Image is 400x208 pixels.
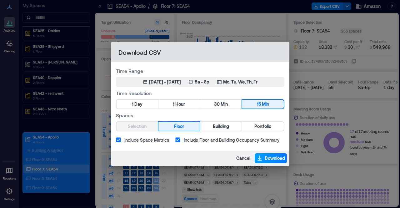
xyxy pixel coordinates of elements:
[236,155,250,161] span: Cancel
[111,42,289,62] h2: Download CSV
[234,153,252,163] button: Cancel
[223,79,257,85] p: Mo, Tu, We, Th, Fr
[116,112,284,119] label: Spaces
[195,79,209,85] p: 8a - 6p
[173,100,174,108] span: 1
[116,89,284,97] label: Time Resolution
[116,77,284,87] button: [DATE] - [DATE]8a - 6pMo, Tu, We, Th, Fr
[213,123,229,130] span: Building
[221,100,228,108] span: Min
[254,123,271,130] span: Portfolio
[134,100,142,108] span: Day
[262,100,269,108] span: Min
[149,79,181,85] div: [DATE] - [DATE]
[132,100,133,108] span: 1
[214,100,220,108] span: 30
[158,122,200,131] button: Floor
[124,137,169,143] span: Include Space Metrics
[257,100,261,108] span: 15
[242,100,283,109] button: 15 Min
[242,122,283,131] button: Portfolio
[117,100,158,109] button: 1 Day
[175,100,185,108] span: Hour
[184,137,279,143] span: Include Floor and Building Occupancy Summary
[116,67,284,74] label: Time Range
[174,123,184,130] span: Floor
[158,100,200,109] button: 1 Hour
[255,153,287,163] button: Download
[265,155,285,161] span: Download
[200,122,242,131] button: Building
[200,100,242,109] button: 30 Min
